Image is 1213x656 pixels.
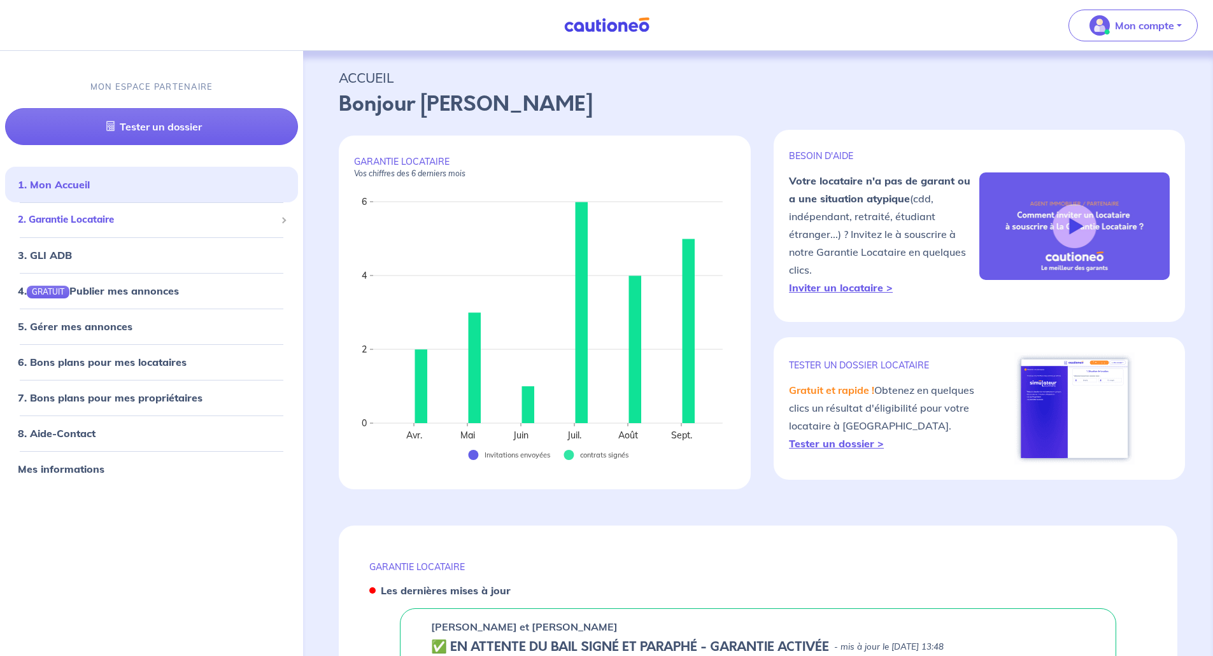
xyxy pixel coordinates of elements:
[979,172,1170,279] img: video-gli-new-none.jpg
[90,81,213,93] p: MON ESPACE PARTENAIRE
[671,429,692,441] text: Sept.
[789,381,979,452] p: Obtenez en quelques clics un résultat d'éligibilité pour votre locataire à [GEOGRAPHIC_DATA].
[789,281,893,294] a: Inviter un locataire >
[5,421,298,446] div: 8. Aide-Contact
[1014,352,1135,464] img: simulateur.png
[5,456,298,482] div: Mes informations
[18,356,187,368] a: 6. Bons plans pour mes locataires
[789,172,979,297] p: (cdd, indépendant, retraité, étudiant étranger...) ? Invitez le à souscrire à notre Garantie Loca...
[1115,18,1174,33] p: Mon compte
[1089,15,1110,36] img: illu_account_valid_menu.svg
[18,427,96,440] a: 8. Aide-Contact
[5,207,298,232] div: 2. Garantie Locataire
[18,213,276,227] span: 2. Garantie Locataire
[5,172,298,197] div: 1. Mon Accueil
[460,429,475,441] text: Mai
[5,242,298,268] div: 3. GLI ADB
[1068,10,1198,41] button: illu_account_valid_menu.svgMon compte
[18,320,132,333] a: 5. Gérer mes annonces
[431,639,829,655] h5: ✅️️️ EN ATTENTE DU BAIL SIGNÉ ET PARAPHÉ - GARANTIE ACTIVÉE
[789,174,970,205] strong: Votre locataire n'a pas de garant ou a une situation atypique
[5,314,298,339] div: 5. Gérer mes annonces
[789,384,874,396] em: Gratuit et rapide !
[18,284,179,297] a: 4.GRATUITPublier mes annonces
[362,344,367,355] text: 2
[18,178,90,191] a: 1. Mon Accueil
[559,17,655,33] img: Cautioneo
[18,391,202,404] a: 7. Bons plans pour mes propriétaires
[5,278,298,304] div: 4.GRATUITPublier mes annonces
[362,417,367,429] text: 0
[567,429,581,441] text: Juil.
[354,169,465,178] em: Vos chiffres des 6 derniers mois
[339,66,1177,89] p: ACCUEIL
[834,641,944,653] p: - mis à jour le [DATE] 13:48
[369,561,1147,573] p: GARANTIE LOCATAIRE
[431,639,1085,655] div: state: CONTRACT-SIGNED, Context: FINISHED,IS-GL-CAUTION
[18,249,72,262] a: 3. GLI ADB
[381,584,511,597] strong: Les dernières mises à jour
[5,108,298,145] a: Tester un dossier
[618,429,638,441] text: Août
[18,463,104,475] a: Mes informations
[5,385,298,410] div: 7. Bons plans pour mes propriétaires
[339,89,1177,120] p: Bonjour [PERSON_NAME]
[362,270,367,281] text: 4
[362,196,367,207] text: 6
[789,437,884,450] a: Tester un dossier >
[354,156,735,179] p: GARANTIE LOCATAIRE
[431,619,618,634] p: [PERSON_NAME] et [PERSON_NAME]
[5,349,298,375] div: 6. Bons plans pour mes locataires
[789,359,979,371] p: TESTER un dossier locataire
[406,429,422,441] text: Avr.
[513,429,528,441] text: Juin
[789,150,979,162] p: BESOIN D'AIDE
